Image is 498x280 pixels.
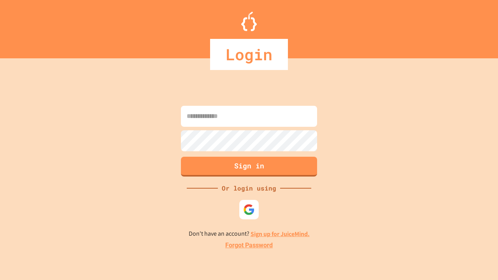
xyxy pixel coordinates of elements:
[243,204,255,215] img: google-icon.svg
[225,241,273,250] a: Forgot Password
[251,230,310,238] a: Sign up for JuiceMind.
[210,39,288,70] div: Login
[189,229,310,239] p: Don't have an account?
[241,12,257,31] img: Logo.svg
[218,184,280,193] div: Or login using
[181,157,317,177] button: Sign in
